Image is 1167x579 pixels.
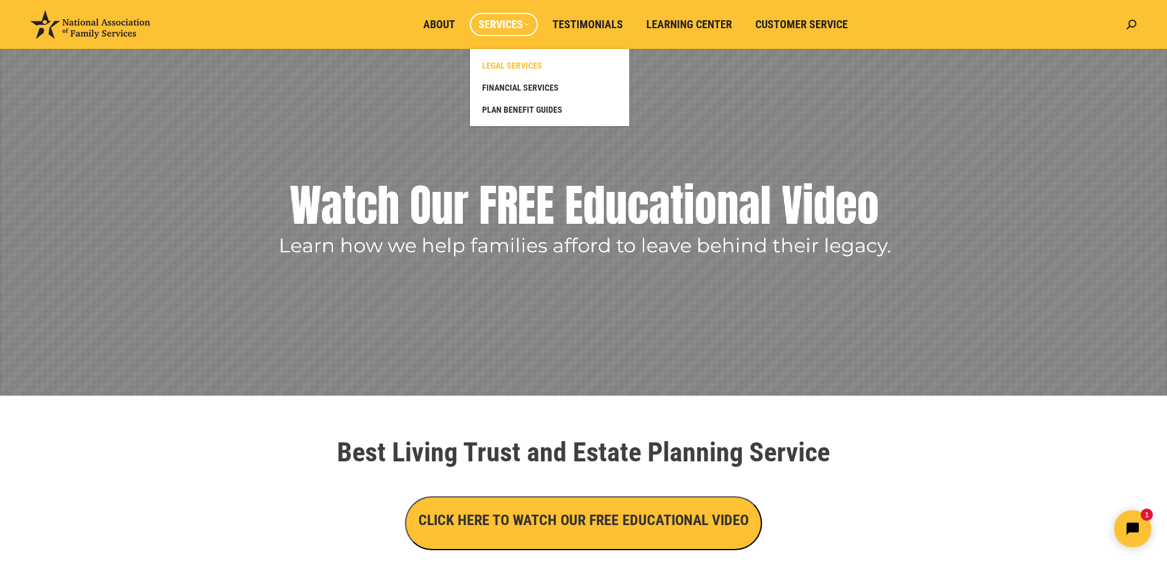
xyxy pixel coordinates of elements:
[544,13,632,36] a: Testimonials
[646,18,732,31] span: Learning Center
[241,439,927,466] h1: Best Living Trust and Estate Planning Service
[279,237,891,255] rs-layer: Learn how we help families afford to leave behind their legacy.
[482,82,559,93] span: FINANCIAL SERVICES
[423,18,455,31] span: About
[415,13,464,36] a: About
[755,18,848,31] span: Customer Service
[747,13,856,36] a: Customer Service
[476,77,623,99] a: FINANCIAL SERVICES
[482,104,562,115] span: PLAN BENEFIT GUIDES
[405,515,762,528] a: CLICK HERE TO WATCH OUR FREE EDUCATIONAL VIDEO
[418,510,749,531] h3: CLICK HERE TO WATCH OUR FREE EDUCATIONAL VIDEO
[478,18,529,31] span: Services
[31,10,150,39] img: National Association of Family Services
[476,99,623,121] a: PLAN BENEFIT GUIDES
[482,60,542,71] span: LEGAL SERVICES
[476,55,623,77] a: LEGAL SERVICES
[290,175,879,236] rs-layer: Watch Our FREE Educational Video
[951,500,1161,558] iframe: Tidio Chat
[638,13,741,36] a: Learning Center
[553,18,623,31] span: Testimonials
[405,496,762,550] button: CLICK HERE TO WATCH OUR FREE EDUCATIONAL VIDEO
